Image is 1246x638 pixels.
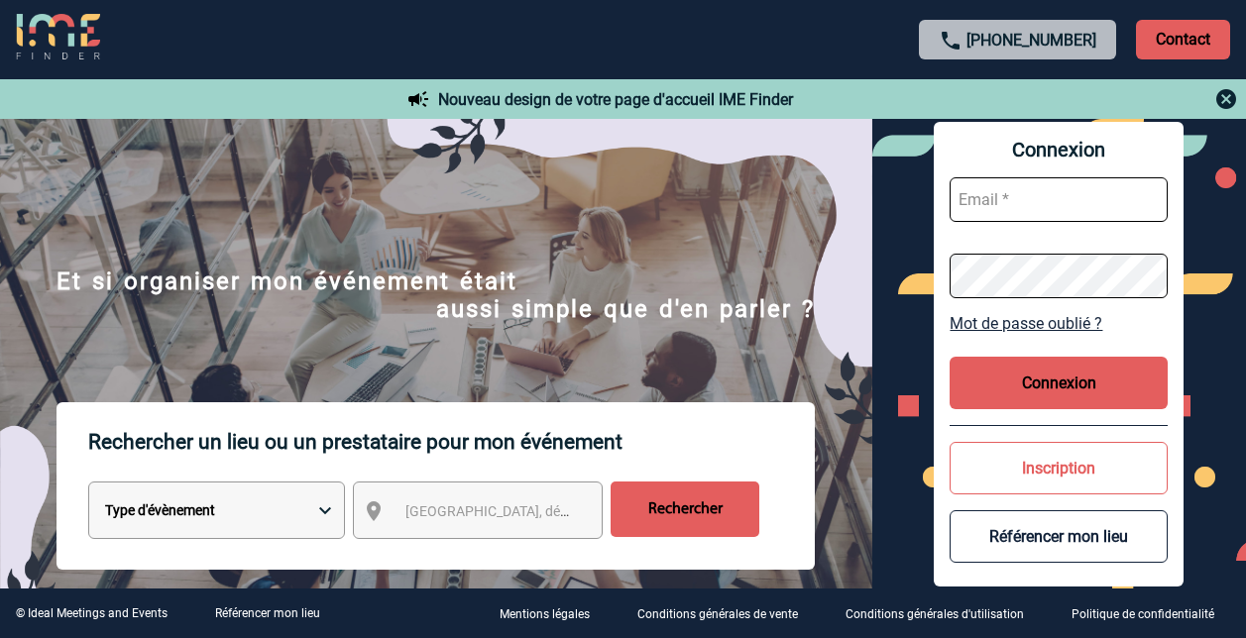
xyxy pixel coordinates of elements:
input: Rechercher [611,481,759,537]
button: Connexion [950,357,1168,409]
input: Email * [950,177,1168,222]
span: Connexion [950,138,1168,161]
span: [GEOGRAPHIC_DATA], département, région... [405,503,681,519]
a: Référencer mon lieu [215,606,320,620]
a: [PHONE_NUMBER] [966,31,1096,50]
div: © Ideal Meetings and Events [16,606,168,620]
a: Politique de confidentialité [1056,604,1246,623]
a: Mot de passe oublié ? [950,314,1168,333]
button: Référencer mon lieu [950,510,1168,563]
p: Contact [1136,20,1230,59]
a: Mentions légales [484,604,622,623]
p: Rechercher un lieu ou un prestataire pour mon événement [88,402,815,481]
p: Conditions générales d'utilisation [846,608,1024,622]
a: Conditions générales d'utilisation [830,604,1056,623]
img: call-24-px.png [939,29,963,53]
button: Inscription [950,442,1168,494]
p: Conditions générales de vente [637,608,798,622]
p: Politique de confidentialité [1072,608,1214,622]
p: Mentions légales [500,608,590,622]
a: Conditions générales de vente [622,604,830,623]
